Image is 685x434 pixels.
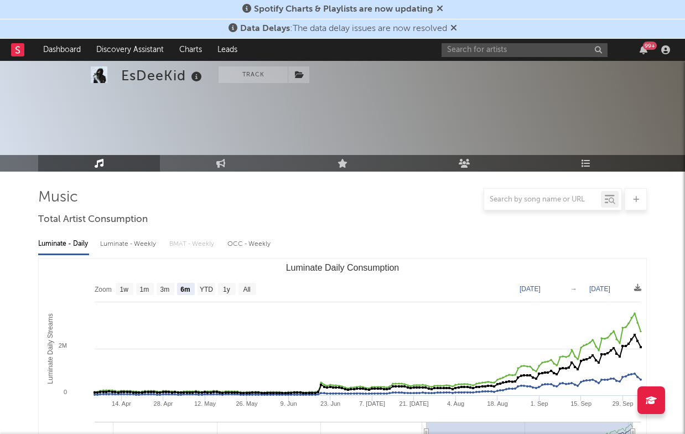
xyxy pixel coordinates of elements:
[160,286,170,293] text: 3m
[240,24,290,33] span: Data Delays
[140,286,149,293] text: 1m
[450,24,457,33] span: Dismiss
[38,213,148,226] span: Total Artist Consumption
[254,5,433,14] span: Spotify Charts & Playlists are now updating
[240,24,447,33] span: : The data delay issues are now resolved
[154,400,173,407] text: 28. Apr
[359,400,385,407] text: 7. [DATE]
[223,286,230,293] text: 1y
[640,45,647,54] button: 99+
[613,400,634,407] text: 29. Sep
[194,400,216,407] text: 12. May
[200,286,213,293] text: YTD
[484,195,601,204] input: Search by song name or URL
[399,400,429,407] text: 21. [DATE]
[210,39,245,61] a: Leads
[320,400,340,407] text: 23. Jun
[531,400,548,407] text: 1. Sep
[95,286,112,293] text: Zoom
[100,235,158,254] div: Luminate - Weekly
[112,400,131,407] text: 14. Apr
[520,285,541,293] text: [DATE]
[570,400,591,407] text: 15. Sep
[227,235,272,254] div: OCC - Weekly
[243,286,250,293] text: All
[447,400,464,407] text: 4. Aug
[46,313,54,384] text: Luminate Daily Streams
[281,400,297,407] text: 9. Jun
[35,39,89,61] a: Dashboard
[38,235,89,254] div: Luminate - Daily
[59,342,67,349] text: 2M
[643,42,657,50] div: 99 +
[219,66,288,83] button: Track
[487,400,507,407] text: 18. Aug
[120,286,129,293] text: 1w
[64,389,67,395] text: 0
[236,400,258,407] text: 26. May
[570,285,577,293] text: →
[180,286,190,293] text: 6m
[589,285,610,293] text: [DATE]
[172,39,210,61] a: Charts
[437,5,443,14] span: Dismiss
[442,43,608,57] input: Search for artists
[286,263,399,272] text: Luminate Daily Consumption
[89,39,172,61] a: Discovery Assistant
[121,66,205,85] div: EsDeeKid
